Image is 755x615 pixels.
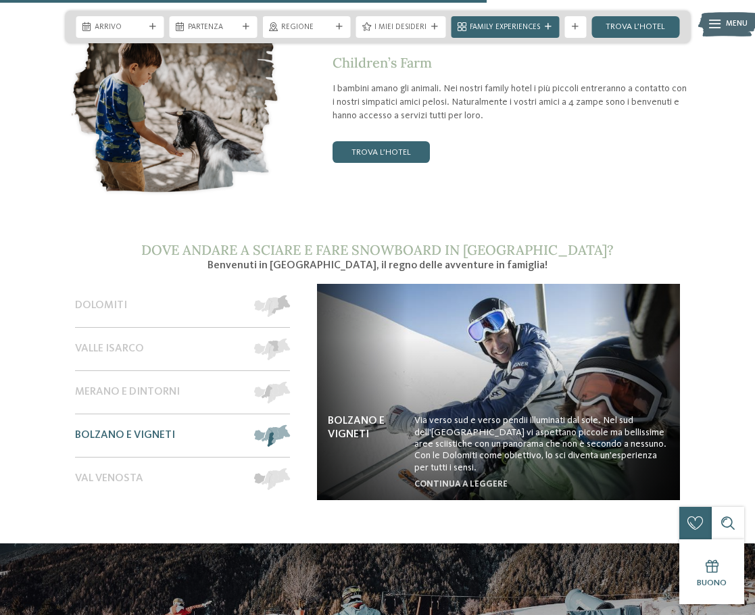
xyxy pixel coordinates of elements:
[75,343,144,355] span: Valle Isarco
[188,22,238,33] span: Partenza
[697,579,727,587] span: Buono
[333,141,430,163] a: trova l’hotel
[414,480,508,489] a: continua a leggere
[591,16,679,38] a: trova l’hotel
[75,472,143,485] span: Val Venosta
[95,22,145,33] span: Arrivo
[281,22,331,33] span: Regione
[679,539,744,604] a: Buono
[75,429,175,442] span: Bolzano e vigneti
[65,19,284,198] img: Hotel sulle piste da sci per bambini: divertimento senza confini
[141,241,614,258] span: Dove andare a sciare e fare snowboard in [GEOGRAPHIC_DATA]?
[208,260,547,271] span: Benvenuti in [GEOGRAPHIC_DATA], il regno delle avventure in famiglia!
[333,54,432,71] span: Children’s Farm
[374,22,427,33] span: I miei desideri
[75,299,127,312] span: Dolomiti
[75,386,180,399] span: Merano e dintorni
[317,284,681,500] img: Hotel sulle piste da sci per bambini: divertimento senza confini
[333,82,690,122] p: I bambini amano gli animali. Nei nostri family hotel i più piccoli entreranno a contatto con i no...
[470,22,540,33] span: Family Experiences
